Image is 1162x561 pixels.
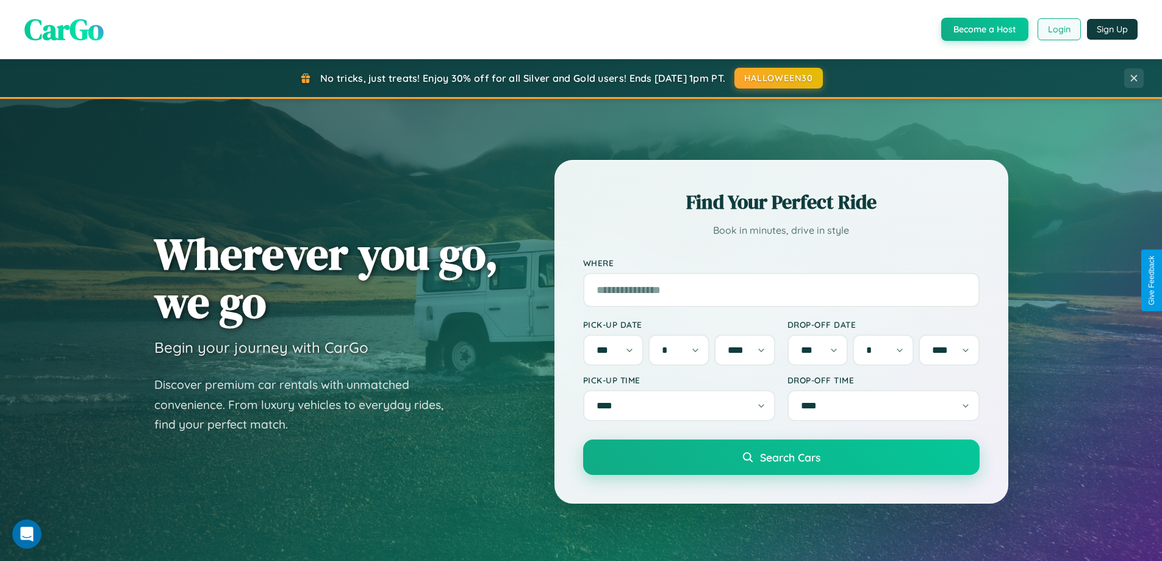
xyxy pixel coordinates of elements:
[583,222,980,239] p: Book in minutes, drive in style
[24,9,104,49] span: CarGo
[583,319,775,330] label: Pick-up Date
[320,72,725,84] span: No tricks, just treats! Enjoy 30% off for all Silver and Gold users! Ends [DATE] 1pm PT.
[734,68,823,89] button: HALLOWEEN30
[154,230,498,326] h1: Wherever you go, we go
[583,189,980,215] h2: Find Your Perfect Ride
[941,18,1028,41] button: Become a Host
[583,375,775,385] label: Pick-up Time
[583,440,980,475] button: Search Cars
[760,451,820,464] span: Search Cars
[1147,256,1156,305] div: Give Feedback
[583,258,980,268] label: Where
[154,375,459,435] p: Discover premium car rentals with unmatched convenience. From luxury vehicles to everyday rides, ...
[1087,19,1138,40] button: Sign Up
[787,375,980,385] label: Drop-off Time
[1038,18,1081,40] button: Login
[154,338,368,357] h3: Begin your journey with CarGo
[12,519,41,549] iframe: Intercom live chat
[787,319,980,330] label: Drop-off Date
